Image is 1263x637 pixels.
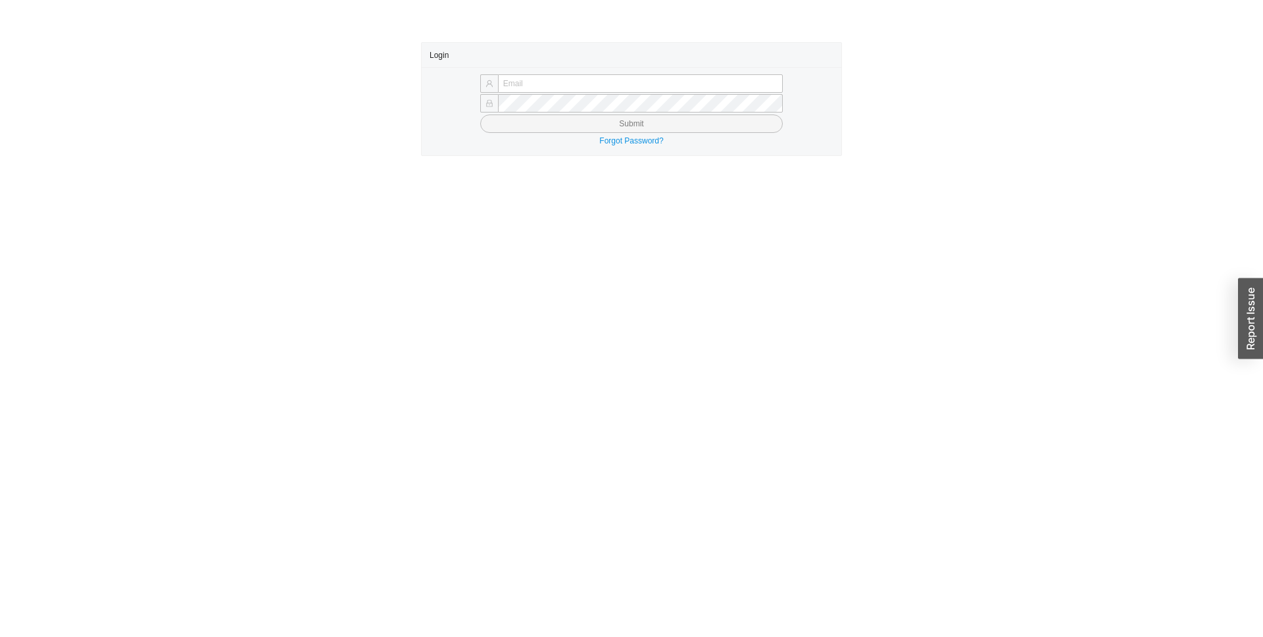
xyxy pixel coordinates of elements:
[599,136,663,145] a: Forgot Password?
[480,115,783,133] button: Submit
[485,99,493,107] span: lock
[498,74,783,93] input: Email
[430,43,833,67] div: Login
[485,80,493,88] span: user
